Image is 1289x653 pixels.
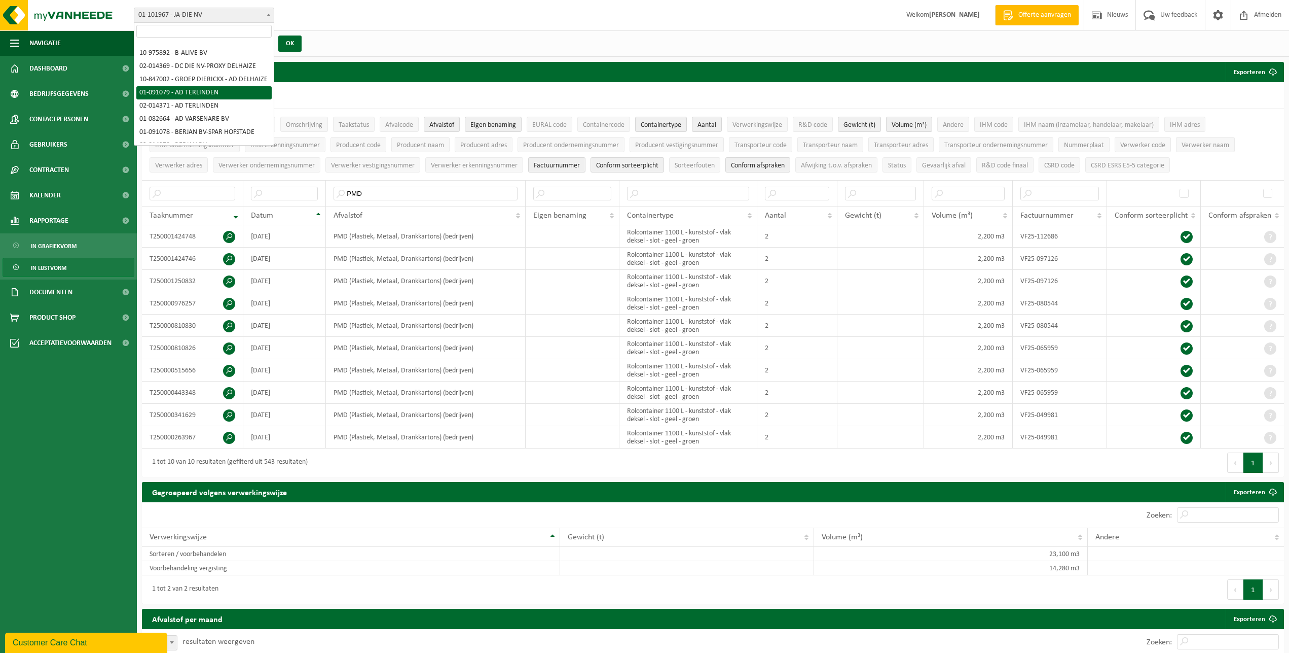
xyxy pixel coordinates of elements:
td: 2 [757,426,837,449]
span: Afvalstof [334,212,362,220]
button: 1 [1243,579,1263,600]
td: 2,200 m3 [924,225,1013,248]
td: 2 [757,359,837,382]
td: Rolcontainer 1100 L - kunststof - vlak deksel - slot - geel - groen [619,404,757,426]
span: In grafiekvorm [31,236,77,256]
button: AndereAndere: Activate to sort [937,117,969,132]
button: R&D codeR&amp;D code: Activate to sort [793,117,833,132]
button: Verwerker vestigingsnummerVerwerker vestigingsnummer: Activate to sort [325,157,420,173]
button: IHM adresIHM adres: Activate to sort [1164,117,1205,132]
span: Verwerker naam [1182,142,1229,149]
span: Contracten [29,157,69,183]
button: Previous [1227,579,1243,600]
span: Gevaarlijk afval [922,162,966,169]
button: Producent adresProducent adres: Activate to sort [455,137,512,152]
span: Offerte aanvragen [1016,10,1074,20]
td: T250000263967 [142,426,243,449]
button: AantalAantal: Activate to sort [692,117,722,132]
button: OK [278,36,302,52]
span: Gewicht (t) [568,533,604,541]
button: NummerplaatNummerplaat: Activate to sort [1058,137,1110,152]
span: Verwerker erkenningsnummer [431,162,518,169]
span: Documenten [29,280,72,305]
td: [DATE] [243,382,326,404]
span: Producent vestigingsnummer [635,142,718,149]
td: [DATE] [243,315,326,337]
button: Gewicht (t)Gewicht (t): Activate to sort [838,117,881,132]
button: R&D code finaalR&amp;D code finaal: Activate to sort [976,157,1034,173]
span: Sorteerfouten [675,162,715,169]
span: Transporteur code [734,142,787,149]
span: In lijstvorm [31,258,66,278]
span: Afvalcode [385,121,413,129]
span: Eigen benaming [533,212,586,220]
button: FactuurnummerFactuurnummer: Activate to sort [528,157,585,173]
a: Exporteren [1226,609,1283,629]
td: PMD (Plastiek, Metaal, Drankkartons) (bedrijven) [326,315,525,337]
td: Rolcontainer 1100 L - kunststof - vlak deksel - slot - geel - groen [619,248,757,270]
td: 2 [757,382,837,404]
span: Nummerplaat [1064,142,1104,149]
td: T250000341629 [142,404,243,426]
span: Status [888,162,906,169]
h2: Afvalstof per maand [142,609,233,629]
a: In lijstvorm [3,258,134,277]
a: Exporteren [1226,482,1283,502]
td: Rolcontainer 1100 L - kunststof - vlak deksel - slot - geel - groen [619,292,757,315]
span: Verwerker code [1120,142,1165,149]
li: 10-975892 - B-ALIVE BV [136,47,272,60]
h2: Gegroepeerd volgens verwerkingswijze [142,482,297,502]
button: Next [1263,579,1279,600]
span: Kalender [29,183,61,208]
td: 23,100 m3 [814,547,1088,561]
span: Aantal [697,121,716,129]
button: Afwijking t.o.v. afsprakenAfwijking t.o.v. afspraken: Activate to sort [795,157,877,173]
td: PMD (Plastiek, Metaal, Drankkartons) (bedrijven) [326,426,525,449]
span: Andere [1095,533,1119,541]
li: 10-847002 - GROEP DIERICKX - AD DELHAIZE [136,73,272,86]
button: IHM naam (inzamelaar, handelaar, makelaar)IHM naam (inzamelaar, handelaar, makelaar): Activate to... [1018,117,1159,132]
td: 2 [757,315,837,337]
td: 2,200 m3 [924,426,1013,449]
span: Producent adres [460,142,507,149]
span: Verwerkingswijze [150,533,207,541]
button: AfvalstofAfvalstof: Activate to sort [424,117,460,132]
td: 2 [757,225,837,248]
span: R&D code finaal [982,162,1028,169]
span: IHM naam (inzamelaar, handelaar, makelaar) [1024,121,1154,129]
a: Offerte aanvragen [995,5,1079,25]
td: Rolcontainer 1100 L - kunststof - vlak deksel - slot - geel - groen [619,225,757,248]
a: In grafiekvorm [3,236,134,255]
li: 01-082664 - AD VARSENARE BV [136,113,272,126]
span: Verwerker vestigingsnummer [331,162,415,169]
td: PMD (Plastiek, Metaal, Drankkartons) (bedrijven) [326,382,525,404]
td: Rolcontainer 1100 L - kunststof - vlak deksel - slot - geel - groen [619,337,757,359]
span: EURAL code [532,121,567,129]
span: Volume (m³) [932,212,973,220]
td: 2 [757,337,837,359]
button: Producent ondernemingsnummerProducent ondernemingsnummer: Activate to sort [518,137,624,152]
span: Afvalstof [429,121,454,129]
td: VF25-049981 [1013,426,1107,449]
button: CSRD ESRS E5-5 categorieCSRD ESRS E5-5 categorie: Activate to sort [1085,157,1170,173]
td: VF25-065959 [1013,359,1107,382]
td: 2 [757,292,837,315]
span: R&D code [798,121,827,129]
li: 01-091079 - AD TERLINDEN [136,86,272,99]
span: Conform afspraken [1208,212,1271,220]
label: Zoeken: [1147,511,1172,520]
td: VF25-080544 [1013,292,1107,315]
button: IHM codeIHM code: Activate to sort [974,117,1013,132]
td: VF25-097126 [1013,270,1107,292]
button: Volume (m³)Volume (m³): Activate to sort [886,117,932,132]
td: T250001250832 [142,270,243,292]
button: Verwerker naamVerwerker naam: Activate to sort [1176,137,1235,152]
td: 14,280 m3 [814,561,1088,575]
span: Volume (m³) [822,533,863,541]
td: T250000810830 [142,315,243,337]
button: Producent codeProducent code: Activate to sort [330,137,386,152]
span: Gewicht (t) [845,212,881,220]
span: Conform sorteerplicht [596,162,658,169]
span: Taaknummer [150,212,193,220]
span: Andere [943,121,964,129]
